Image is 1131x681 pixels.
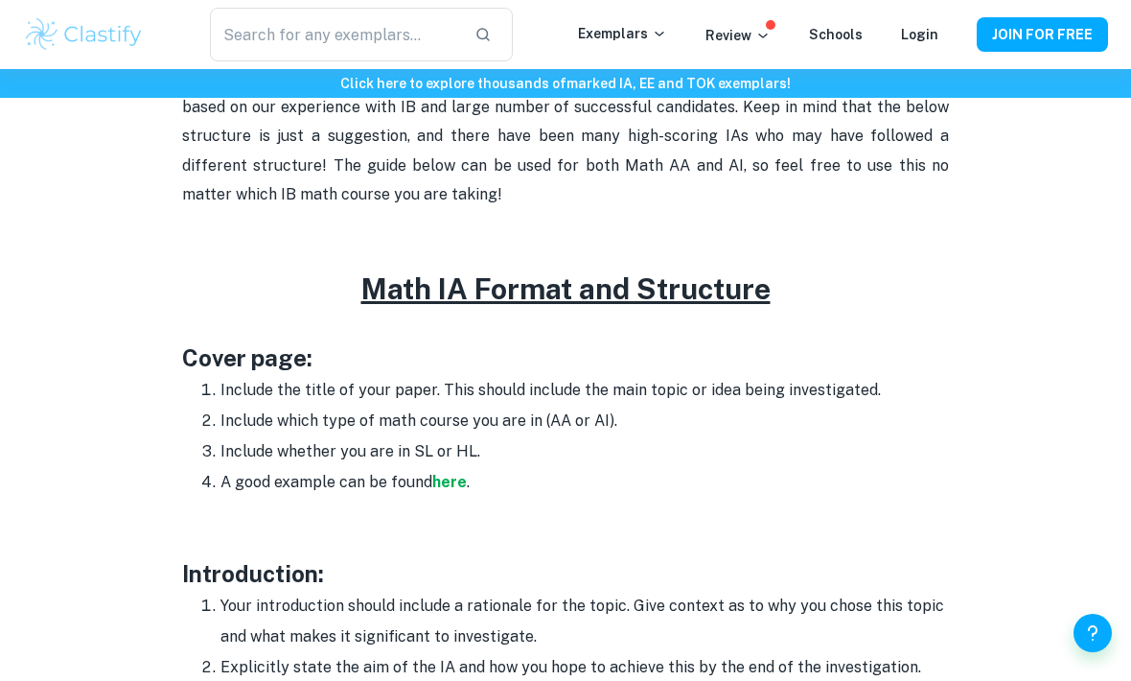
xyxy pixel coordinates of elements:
img: Clastify logo [23,15,145,54]
li: Include the title of your paper. This should include the main topic or idea being investigated. [220,375,949,406]
button: JOIN FOR FREE [977,17,1108,52]
p: Review [705,25,771,46]
a: Schools [809,27,863,42]
li: Include whether you are in SL or HL. [220,436,949,467]
p: Exemplars [578,23,667,44]
button: Help and Feedback [1073,614,1112,652]
h6: Click here to explore thousands of marked IA, EE and TOK exemplars ! [4,73,1127,94]
h3: Cover page: [182,340,949,375]
span: that! In this post, we will break down the main elements to include when writing your Math IA, ba... [182,69,949,204]
u: Math IA Format and Structure [361,271,771,306]
a: here [432,473,467,491]
li: Include which type of math course you are in (AA or AI). [220,406,949,436]
a: Login [901,27,938,42]
li: A good example can be found . [220,467,949,498]
li: Your introduction should include a rationale for the topic. Give context as to why you chose this... [220,591,949,652]
input: Search for any exemplars... [210,8,459,61]
h3: Introduction: [182,556,949,591]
